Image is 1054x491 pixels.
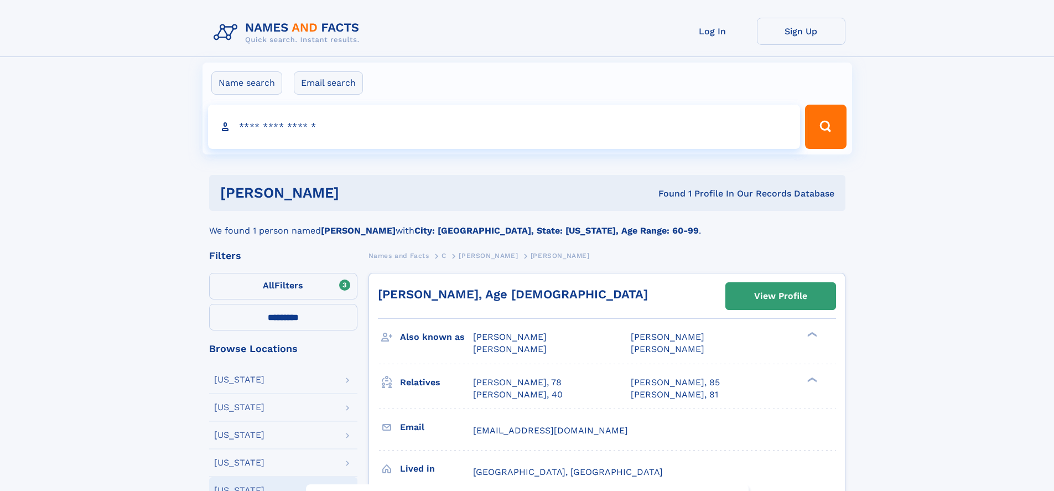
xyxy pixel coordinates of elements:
[209,18,368,48] img: Logo Names and Facts
[473,376,562,389] a: [PERSON_NAME], 78
[214,403,264,412] div: [US_STATE]
[209,211,845,237] div: We found 1 person named with .
[208,105,801,149] input: search input
[631,389,718,401] a: [PERSON_NAME], 81
[804,376,818,383] div: ❯
[754,283,807,309] div: View Profile
[473,425,628,436] span: [EMAIL_ADDRESS][DOMAIN_NAME]
[209,251,357,261] div: Filters
[378,287,648,301] a: [PERSON_NAME], Age [DEMOGRAPHIC_DATA]
[442,249,446,262] a: C
[209,273,357,299] label: Filters
[214,375,264,384] div: [US_STATE]
[400,328,473,347] h3: Also known as
[294,71,363,95] label: Email search
[459,252,518,260] span: [PERSON_NAME]
[631,332,704,342] span: [PERSON_NAME]
[631,344,704,354] span: [PERSON_NAME]
[473,467,663,477] span: [GEOGRAPHIC_DATA], [GEOGRAPHIC_DATA]
[214,458,264,467] div: [US_STATE]
[726,283,835,309] a: View Profile
[668,18,757,45] a: Log In
[211,71,282,95] label: Name search
[368,249,429,262] a: Names and Facts
[400,373,473,392] h3: Relatives
[531,252,590,260] span: [PERSON_NAME]
[263,280,274,291] span: All
[804,331,818,338] div: ❯
[414,225,699,236] b: City: [GEOGRAPHIC_DATA], State: [US_STATE], Age Range: 60-99
[400,418,473,437] h3: Email
[473,389,563,401] a: [PERSON_NAME], 40
[459,249,518,262] a: [PERSON_NAME]
[214,431,264,440] div: [US_STATE]
[400,459,473,478] h3: Lived in
[473,332,547,342] span: [PERSON_NAME]
[473,344,547,354] span: [PERSON_NAME]
[209,344,357,354] div: Browse Locations
[220,186,499,200] h1: [PERSON_NAME]
[757,18,845,45] a: Sign Up
[631,376,720,389] a: [PERSON_NAME], 85
[321,225,396,236] b: [PERSON_NAME]
[442,252,446,260] span: C
[805,105,846,149] button: Search Button
[499,188,834,200] div: Found 1 Profile In Our Records Database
